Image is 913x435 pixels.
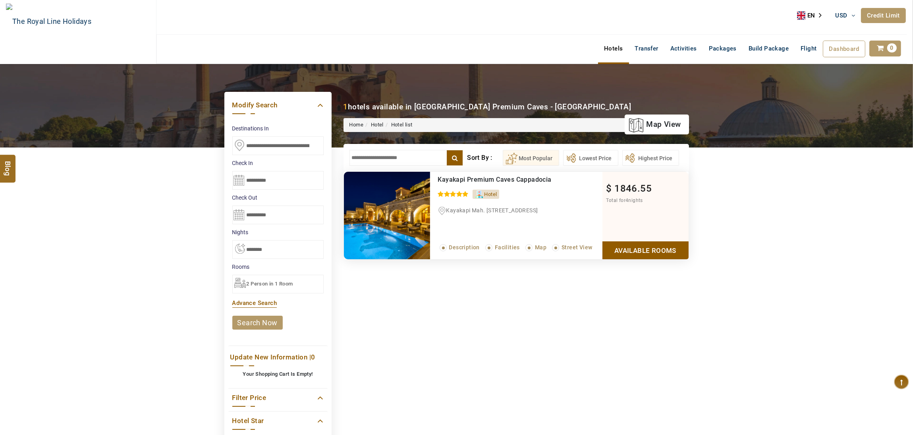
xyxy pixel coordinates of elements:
span: 1846.55 [614,183,652,194]
a: search now [232,316,283,330]
a: Credit Limit [861,8,906,23]
a: Hotel [371,122,384,128]
span: Street View [562,244,592,251]
span: Description [449,244,480,251]
aside: Language selected: English [797,10,827,21]
span: 0 [311,353,315,361]
button: Lowest Price [563,150,618,166]
a: Modify Search [232,100,324,111]
span: Kayakapi Mah. [STREET_ADDRESS] [446,207,538,214]
img: The Royal Line Holidays [6,4,91,39]
b: Your Shopping Cart Is Empty! [243,371,313,377]
a: Packages [703,41,743,56]
span: USD [836,12,847,19]
a: Flight [795,41,822,56]
label: Destinations In [232,124,324,132]
button: Most Popular [503,150,559,166]
label: nights [232,228,324,236]
a: 0 [869,41,901,56]
div: hotels available in [GEOGRAPHIC_DATA] Premium Caves - [GEOGRAPHIC_DATA] [344,101,631,112]
a: Update New Information |0 [230,352,326,363]
a: EN [797,10,827,21]
a: Kayakapi Premium Caves Cappadocia [438,176,552,183]
span: Map [535,244,546,251]
div: Language [797,10,827,21]
span: 4 [625,198,628,203]
span: Flight [801,45,816,52]
span: 0 [887,43,897,52]
b: 1 [344,102,348,111]
span: Dashboard [829,45,859,52]
span: Facilities [495,244,520,251]
li: Hotel list [384,121,413,129]
a: Transfer [629,41,664,56]
span: Hotel [484,191,497,197]
a: Hotels [598,41,629,56]
div: Sort By : [467,150,502,166]
a: Show Rooms [602,241,689,259]
a: Hotel Star [232,416,324,426]
div: Kayakapi Premium Caves Cappadocia [438,176,569,184]
a: Activities [664,41,703,56]
label: Check In [232,159,324,167]
a: Advance Search [232,299,277,307]
span: $ [606,183,612,194]
span: Total for nights [606,198,643,203]
img: 1d3ab5a9dde93579f0d50c4d5abad94c3c5e541f.jpeg [344,172,430,259]
a: Build Package [743,41,795,56]
label: Check Out [232,194,324,202]
a: Filter Price [232,392,324,403]
button: Highest Price [622,150,679,166]
a: map view [629,116,681,133]
span: 2 Person in 1 Room [247,281,293,287]
label: Rooms [232,263,324,271]
span: Blog [3,161,13,167]
a: Home [349,122,364,128]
